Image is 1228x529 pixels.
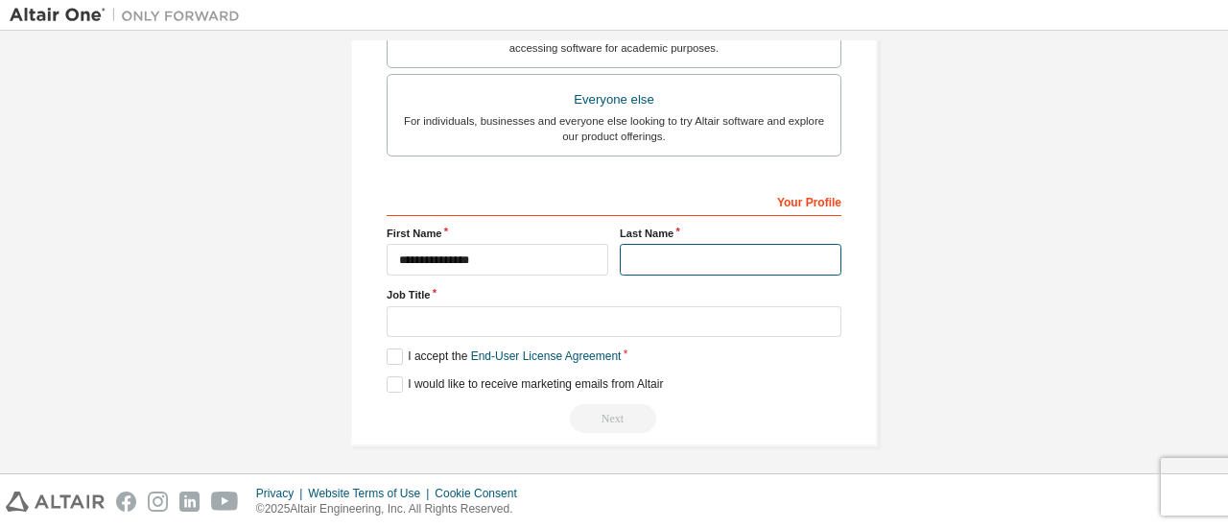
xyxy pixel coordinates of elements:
[399,86,829,113] div: Everyone else
[148,492,168,512] img: instagram.svg
[387,226,608,241] label: First Name
[10,6,249,25] img: Altair One
[620,226,841,241] label: Last Name
[6,492,105,512] img: altair_logo.svg
[435,486,528,501] div: Cookie Consent
[387,349,621,365] label: I accept the
[399,25,829,56] div: For faculty & administrators of academic institutions administering students and accessing softwa...
[256,486,308,501] div: Privacy
[256,501,529,517] p: © 2025 Altair Engineering, Inc. All Rights Reserved.
[308,486,435,501] div: Website Terms of Use
[116,492,136,512] img: facebook.svg
[471,349,622,363] a: End-User License Agreement
[387,376,663,393] label: I would like to receive marketing emails from Altair
[211,492,239,512] img: youtube.svg
[399,113,829,144] div: For individuals, businesses and everyone else looking to try Altair software and explore our prod...
[179,492,200,512] img: linkedin.svg
[387,287,841,302] label: Job Title
[387,185,841,216] div: Your Profile
[387,404,841,433] div: Read and acccept EULA to continue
